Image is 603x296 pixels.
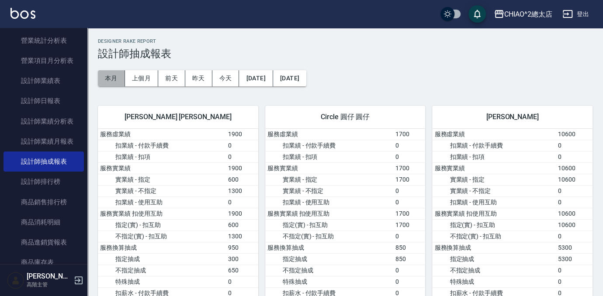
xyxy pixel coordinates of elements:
td: 1300 [226,185,258,196]
td: 0 [556,151,593,162]
td: 0 [226,151,258,162]
td: 服務實業績 扣使用互助 [432,208,555,219]
td: 0 [393,196,426,208]
td: 不指定抽成 [432,265,555,276]
td: 1900 [226,208,258,219]
td: 服務實業績 [265,162,393,174]
td: 服務實業績 [432,162,555,174]
a: 商品銷售排行榜 [3,192,84,212]
td: 850 [393,242,426,253]
button: 登出 [559,6,593,22]
a: 設計師日報表 [3,91,84,111]
td: 扣業績 - 付款手續費 [265,140,393,151]
td: 特殊抽成 [265,276,393,287]
img: Logo [10,8,35,19]
td: 實業績 - 指定 [98,174,226,185]
td: 指定(實) - 扣互助 [432,219,555,231]
td: 扣業績 - 使用互助 [98,196,226,208]
td: 扣業績 - 扣項 [265,151,393,162]
td: 0 [556,276,593,287]
td: 0 [393,276,426,287]
td: 實業績 - 指定 [432,174,555,185]
td: 1700 [393,208,426,219]
td: 服務實業績 [98,162,226,174]
td: 1900 [226,129,258,140]
td: 600 [226,174,258,185]
td: 扣業績 - 扣項 [98,151,226,162]
td: 0 [393,185,426,196]
td: 指定(實) - 扣互助 [265,219,393,231]
td: 扣業績 - 付款手續費 [98,140,226,151]
td: 0 [393,151,426,162]
td: 0 [556,231,593,242]
td: 實業績 - 指定 [265,174,393,185]
td: 850 [393,253,426,265]
td: 10600 [556,174,593,185]
span: [PERSON_NAME] [443,113,582,121]
a: 設計師業績月報表 [3,131,84,151]
td: 不指定抽成 [265,265,393,276]
td: 950 [226,242,258,253]
td: 服務實業績 扣使用互助 [265,208,393,219]
td: 0 [393,231,426,242]
button: 上個月 [125,70,158,86]
td: 650 [226,265,258,276]
td: 1900 [226,162,258,174]
span: [PERSON_NAME] [PERSON_NAME] [108,113,248,121]
td: 服務虛業績 [265,129,393,140]
td: 0 [393,140,426,151]
td: 實業績 - 不指定 [98,185,226,196]
td: 300 [226,253,258,265]
button: 昨天 [185,70,212,86]
td: 特殊抽成 [432,276,555,287]
td: 0 [556,140,593,151]
td: 服務實業績 扣使用互助 [98,208,226,219]
td: 5300 [556,253,593,265]
td: 服務換算抽成 [98,242,226,253]
td: 扣業績 - 使用互助 [432,196,555,208]
button: save [468,5,486,23]
td: 1700 [393,174,426,185]
div: CHIAO^2總太店 [504,9,552,20]
td: 0 [556,185,593,196]
a: 商品庫存表 [3,252,84,272]
td: 扣業績 - 使用互助 [265,196,393,208]
h2: Designer Rake Report [98,38,593,44]
h5: [PERSON_NAME] [27,272,71,281]
a: 設計師抽成報表 [3,151,84,172]
td: 服務虛業績 [432,129,555,140]
td: 5300 [556,242,593,253]
td: 1300 [226,231,258,242]
td: 特殊抽成 [98,276,226,287]
td: 指定抽成 [265,253,393,265]
td: 不指定(實) - 扣互助 [98,231,226,242]
td: 服務換算抽成 [432,242,555,253]
td: 0 [226,196,258,208]
button: 前天 [158,70,185,86]
td: 不指定(實) - 扣互助 [432,231,555,242]
td: 600 [226,219,258,231]
td: 0 [393,265,426,276]
td: 0 [226,140,258,151]
button: 本月 [98,70,125,86]
td: 0 [556,265,593,276]
td: 不指定(實) - 扣互助 [265,231,393,242]
td: 扣業績 - 付款手續費 [432,140,555,151]
td: 1700 [393,129,426,140]
a: 商品消耗明細 [3,212,84,232]
td: 0 [226,276,258,287]
h3: 設計師抽成報表 [98,48,593,60]
a: 設計師業績分析表 [3,111,84,131]
button: 今天 [212,70,239,86]
button: CHIAO^2總太店 [490,5,556,23]
td: 指定抽成 [432,253,555,265]
img: Person [7,272,24,289]
td: 指定抽成 [98,253,226,265]
td: 1700 [393,219,426,231]
button: [DATE] [239,70,273,86]
td: 指定(實) - 扣互助 [98,219,226,231]
span: Circle 圓仔 圓仔 [276,113,415,121]
td: 服務虛業績 [98,129,226,140]
td: 實業績 - 不指定 [265,185,393,196]
td: 服務換算抽成 [265,242,393,253]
